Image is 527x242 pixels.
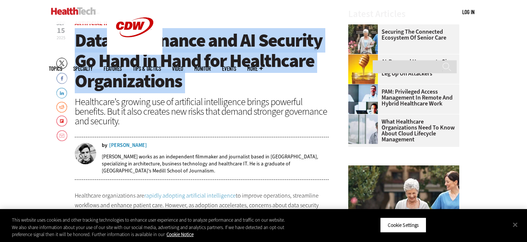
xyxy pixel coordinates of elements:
span: by [102,143,107,148]
img: jar of honey with a honey dipper [348,54,378,84]
span: Topics [49,66,62,71]
a: rapidly adopting artificial intelligence [144,192,236,199]
div: Healthcare’s growing use of artificial intelligence brings powerful benefits. But it also creates... [75,97,329,126]
img: nathan eddy [75,143,96,164]
p: Healthcare organizations are to improve operations, streamline workflows and enhance patient care... [75,191,329,219]
a: More information about your privacy [167,231,194,238]
img: doctor in front of clouds and reflective building [348,114,378,144]
a: What Healthcare Organizations Need To Know About Cloud Lifecycle Management [348,119,455,142]
a: doctor in front of clouds and reflective building [348,114,382,120]
button: Close [507,216,523,233]
div: User menu [462,8,474,16]
a: Tips & Tactics [133,66,161,71]
a: jar of honey with a honey dipper [348,54,382,60]
a: [PERSON_NAME] [109,143,147,148]
a: Video [172,66,183,71]
img: remote call with care team [348,84,378,114]
a: Log in [462,9,474,15]
div: This website uses cookies and other tracking technologies to enhance user experience and to analy... [12,216,290,238]
a: Events [222,66,236,71]
span: More [247,66,263,71]
a: remote call with care team [348,84,382,90]
button: Cookie Settings [380,217,426,233]
p: [PERSON_NAME] works as an independent filmmaker and journalist based in [GEOGRAPHIC_DATA], specia... [102,153,329,174]
span: Specialty [73,66,93,71]
a: PAM: Privileged Access Management in Remote and Hybrid Healthcare Work [348,89,455,107]
a: Features [104,66,122,71]
a: MonITor [194,66,211,71]
a: CDW [107,49,162,57]
img: Home [51,7,96,15]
